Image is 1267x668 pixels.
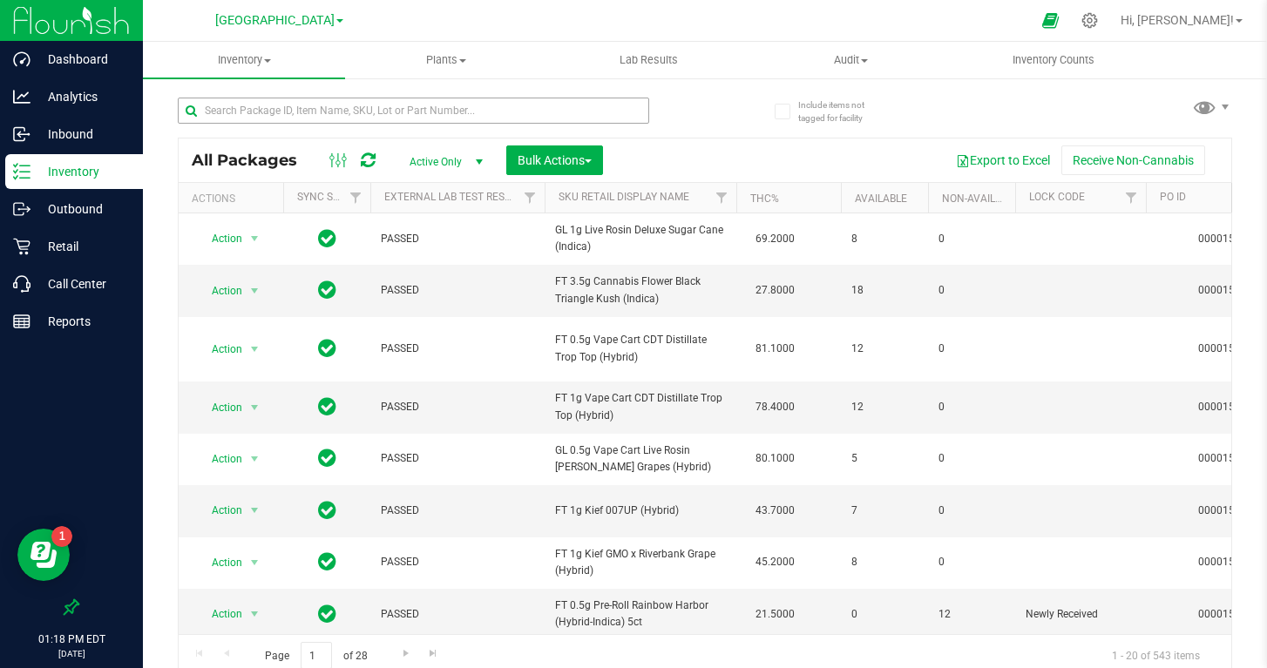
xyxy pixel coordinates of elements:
span: 12 [851,399,918,415]
a: External Lab Test Result [384,191,521,203]
a: Inventory Counts [952,42,1155,78]
span: 5 [851,450,918,467]
span: 80.1000 [747,446,803,471]
a: Filter [1117,183,1146,213]
inline-svg: Dashboard [13,51,30,68]
a: Sync Status [297,191,364,203]
p: Dashboard [30,49,135,70]
span: select [244,447,266,471]
span: select [244,226,266,251]
a: PO ID [1160,191,1186,203]
span: FT 0.5g Vape Cart CDT Distillate Trop Top (Hybrid) [555,332,726,365]
span: 0 [938,450,1005,467]
span: Inventory Counts [989,52,1118,68]
span: 81.1000 [747,336,803,361]
p: 01:18 PM EDT [8,631,135,647]
a: Go to the last page [421,642,446,665]
a: 00001505 [1198,556,1247,568]
p: Retail [30,236,135,257]
a: 00001505 [1198,504,1247,516]
span: Action [196,395,243,420]
inline-svg: Analytics [13,88,30,105]
span: In Sync [318,226,336,251]
span: 43.7000 [747,498,803,523]
a: 00001505 [1198,233,1247,245]
a: 00001505 [1198,401,1247,413]
span: 0 [851,606,918,623]
span: PASSED [381,231,534,247]
a: Sku Retail Display Name [559,191,689,203]
span: 0 [938,282,1005,299]
a: Available [855,192,907,205]
span: GL 1g Live Rosin Deluxe Sugar Cane (Indica) [555,222,726,255]
span: In Sync [318,498,336,523]
p: [DATE] [8,647,135,660]
span: 12 [938,606,1005,623]
button: Receive Non-Cannabis [1061,145,1205,175]
span: PASSED [381,554,534,570]
inline-svg: Call Center [13,275,30,293]
inline-svg: Retail [13,238,30,255]
a: Go to the next page [393,642,418,665]
p: Outbound [30,199,135,219]
span: 18 [851,282,918,299]
span: Bulk Actions [518,153,592,167]
span: Newly Received [1026,606,1135,623]
span: 27.8000 [747,278,803,303]
a: 00001505 [1198,284,1247,296]
a: Audit [750,42,952,78]
span: Include items not tagged for facility [798,98,885,125]
span: In Sync [318,395,336,419]
a: 00001505 [1198,452,1247,464]
span: Action [196,447,243,471]
span: PASSED [381,282,534,299]
span: In Sync [318,446,336,470]
span: 78.4000 [747,395,803,420]
span: Action [196,337,243,361]
p: Call Center [30,273,135,294]
span: PASSED [381,606,534,623]
span: 8 [851,554,918,570]
inline-svg: Outbound [13,200,30,218]
span: Audit [751,52,952,68]
span: Action [196,279,243,303]
inline-svg: Reports [13,313,30,330]
a: Inventory [143,42,345,78]
span: Action [196,226,243,251]
span: All Packages [192,151,315,170]
a: Non-Available [942,192,1020,205]
span: FT 1g Kief 007UP (Hybrid) [555,503,726,519]
span: 21.5000 [747,602,803,627]
inline-svg: Inventory [13,163,30,180]
span: select [244,395,266,420]
span: Hi, [PERSON_NAME]! [1121,13,1234,27]
span: PASSED [381,503,534,519]
span: [GEOGRAPHIC_DATA] [215,13,335,28]
span: 69.2000 [747,226,803,252]
label: Pin the sidebar to full width on large screens [63,598,80,616]
span: select [244,279,266,303]
span: 7 [851,503,918,519]
div: Actions [192,192,276,205]
a: THC% [750,192,779,205]
span: select [244,337,266,361]
span: 12 [851,341,918,357]
span: 0 [938,231,1005,247]
inline-svg: Inbound [13,125,30,143]
span: Inventory [143,52,345,68]
iframe: Resource center unread badge [51,526,72,547]
a: Filter [516,183,545,213]
span: Open Ecommerce Menu [1031,3,1070,37]
span: 0 [938,399,1005,415]
span: In Sync [318,278,336,302]
span: PASSED [381,399,534,415]
span: In Sync [318,336,336,361]
span: FT 0.5g Pre-Roll Rainbow Harbor (Hybrid-Indica) 5ct [555,597,726,631]
a: Plants [345,42,547,78]
span: 0 [938,554,1005,570]
a: Filter [342,183,370,213]
a: Lab Results [547,42,749,78]
span: Action [196,498,243,523]
span: In Sync [318,602,336,626]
